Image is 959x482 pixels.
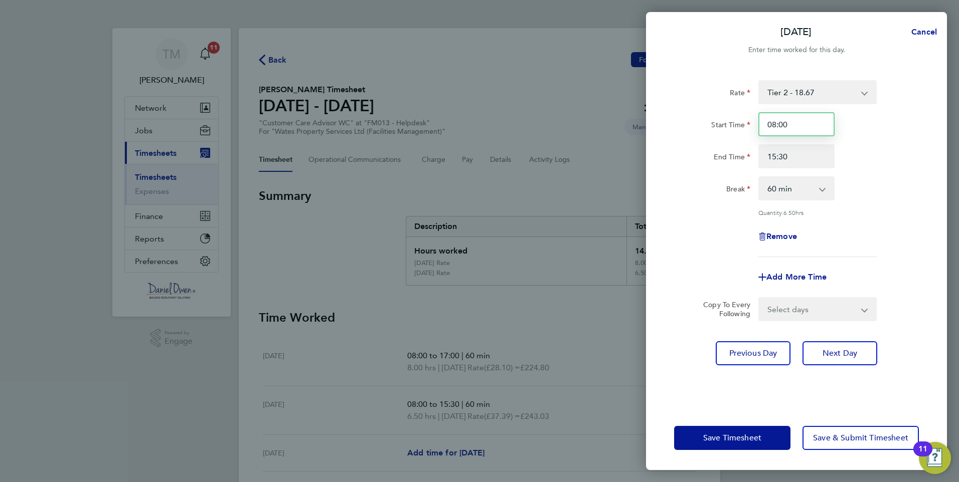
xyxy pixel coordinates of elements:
span: Cancel [908,27,937,37]
span: Save & Submit Timesheet [813,433,908,443]
p: [DATE] [780,25,812,39]
div: Enter time worked for this day. [646,44,947,56]
label: Break [726,184,750,196]
label: End Time [714,152,750,164]
span: Add More Time [766,272,827,282]
button: Cancel [895,22,947,42]
button: Save Timesheet [674,426,790,450]
span: Next Day [823,348,857,358]
label: Start Time [711,120,750,132]
span: Save Timesheet [703,433,761,443]
label: Copy To Every Following [695,300,750,318]
input: E.g. 18:00 [758,144,835,168]
button: Remove [758,232,797,240]
span: Previous Day [729,348,777,358]
button: Next Day [803,341,877,365]
span: Remove [766,231,797,241]
span: 6.50 [783,208,795,216]
button: Add More Time [758,273,827,281]
button: Open Resource Center, 11 new notifications [919,442,951,474]
button: Previous Day [716,341,790,365]
div: Quantity: hrs [758,208,877,216]
button: Save & Submit Timesheet [803,426,919,450]
label: Rate [730,88,750,100]
div: 11 [918,449,927,462]
input: E.g. 08:00 [758,112,835,136]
